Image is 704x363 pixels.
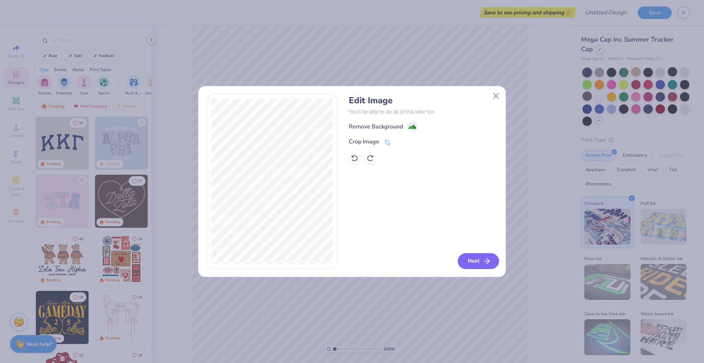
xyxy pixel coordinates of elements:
[458,253,499,269] button: Next
[349,95,498,106] h4: Edit Image
[349,108,498,115] p: You’ll be able to do all of this later too.
[489,89,503,103] button: Close
[349,122,403,131] div: Remove Background
[349,137,379,146] div: Crop Image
